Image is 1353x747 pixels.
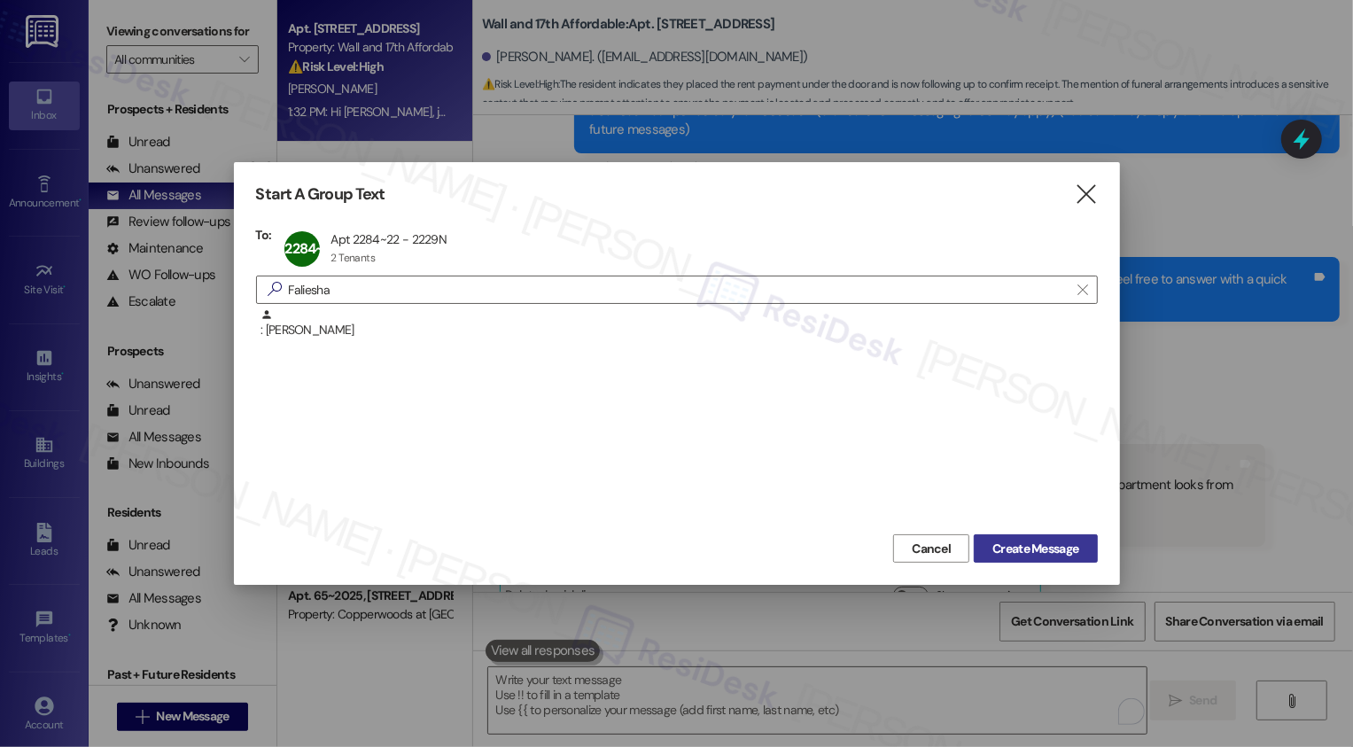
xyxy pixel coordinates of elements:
div: : [PERSON_NAME] [256,308,1098,353]
i:  [1077,283,1087,297]
i:  [260,280,289,299]
button: Cancel [893,534,969,563]
h3: To: [256,227,272,243]
span: Cancel [912,540,951,558]
span: 2284~22 [284,239,337,258]
h3: Start A Group Text [256,184,385,205]
div: : [PERSON_NAME] [260,308,1098,339]
div: Apt 2284~22 - 2229N [330,231,447,247]
i:  [1074,185,1098,204]
button: Create Message [974,534,1097,563]
input: Search for any contact or apartment [289,277,1069,302]
span: Create Message [992,540,1078,558]
div: 2 Tenants [330,251,375,265]
button: Clear text [1069,276,1097,303]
